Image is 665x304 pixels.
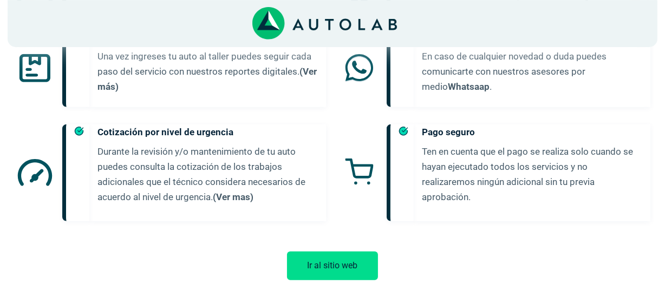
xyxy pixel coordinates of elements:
a: (Ver más) [97,66,317,92]
a: Ir al sitio web [287,260,378,270]
button: Ir al sitio web [287,252,378,280]
p: Una vez ingreses tu auto al taller puedes seguir cada paso del servicio con nuestros reportes dig... [97,49,318,94]
p: Ten en cuenta que el pago se realiza solo cuando se hayan ejecutado todos los servicios y no real... [422,144,642,204]
p: En caso de cualquier novedad o duda puedes comunicarte con nuestros asesores por medio . [422,49,642,94]
a: Whatsaap [448,81,490,92]
a: (Ver mas) [213,191,253,202]
h5: Cotización por nivel de urgencia [97,124,318,140]
h5: Pago seguro [422,124,642,140]
a: Link al sitio de autolab [252,18,397,28]
p: Durante la revisión y/o mantenimiento de tu auto puedes consulta la cotización de los trabajos ad... [97,144,318,204]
